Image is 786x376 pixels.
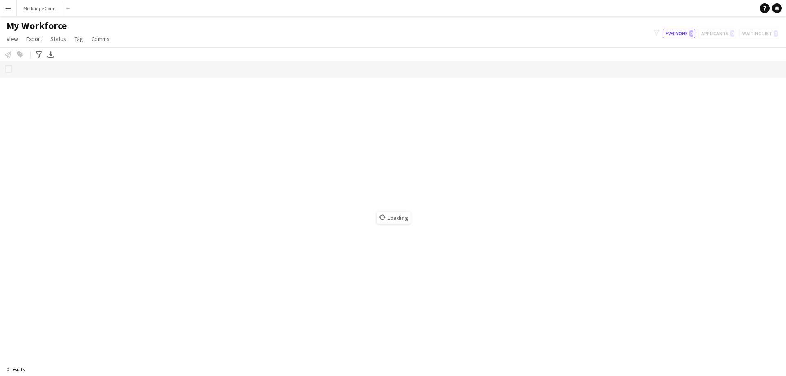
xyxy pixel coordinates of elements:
span: View [7,35,18,43]
a: Export [23,34,45,44]
a: View [3,34,21,44]
button: Everyone0 [663,29,695,38]
a: Comms [88,34,113,44]
a: Status [47,34,70,44]
span: My Workforce [7,20,67,32]
span: Export [26,35,42,43]
button: Millbridge Court [17,0,63,16]
span: Status [50,35,66,43]
span: Comms [91,35,110,43]
a: Tag [71,34,86,44]
span: Tag [75,35,83,43]
span: Loading [377,212,411,224]
span: 0 [689,30,693,37]
app-action-btn: Advanced filters [34,50,44,59]
app-action-btn: Export XLSX [46,50,56,59]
